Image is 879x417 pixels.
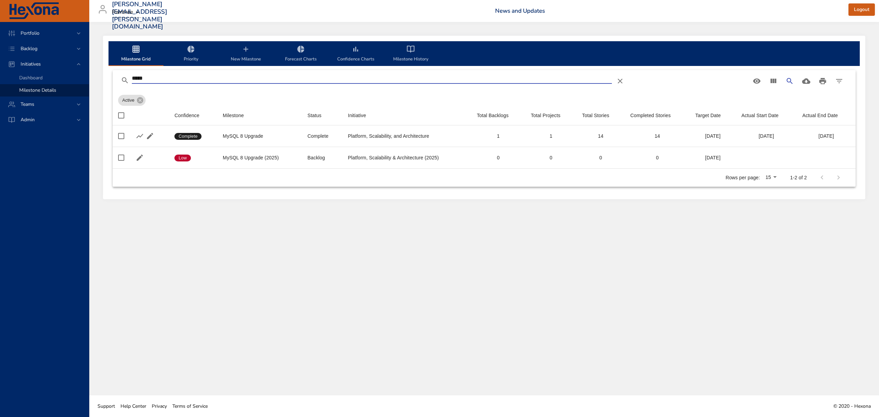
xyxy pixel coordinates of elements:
span: Support [98,403,115,409]
button: Show Burnup [135,131,145,141]
button: Search [781,73,798,89]
div: Table Toolbar [113,70,856,92]
p: Rows per page: [726,174,760,181]
div: 0 [477,154,520,161]
div: Sort [477,111,509,120]
div: Complete [308,133,337,139]
a: Help Center [118,398,149,414]
span: Low [174,155,191,161]
div: 1 [531,133,571,139]
div: Raintree [112,7,141,18]
div: Sort [582,111,609,120]
span: Total Projects [531,111,571,120]
button: Edit Milestone Details [135,153,145,163]
span: © 2020 - Hexona [833,403,871,409]
div: Sort [308,111,322,120]
span: Help Center [121,403,146,409]
button: View Columns [765,73,781,89]
div: 14 [630,133,684,139]
span: Actual Start Date [741,111,791,120]
span: Actual End Date [802,111,850,120]
span: Milestone [223,111,297,120]
div: Milestone [223,111,244,120]
div: [DATE] [695,133,730,139]
button: Standard Views [749,73,765,89]
div: Sort [802,111,838,120]
h3: [PERSON_NAME][EMAIL_ADDRESS][PERSON_NAME][DOMAIN_NAME] [112,1,167,30]
div: Target Date [695,111,721,120]
div: 14 [582,133,619,139]
div: Total Backlogs [477,111,509,120]
span: Initiatives [15,61,46,67]
div: Sort [174,111,199,120]
div: Active [118,95,146,106]
div: Total Projects [531,111,560,120]
p: 1-2 of 2 [790,174,807,181]
div: 0 [630,154,684,161]
div: Sort [630,111,671,120]
div: Initiative [348,111,366,120]
div: 0 [582,154,619,161]
span: Target Date [695,111,730,120]
span: Initiative [348,111,466,120]
a: Privacy [149,398,170,414]
span: Milestone Details [19,87,56,93]
div: 0 [531,154,571,161]
span: Status [308,111,337,120]
div: Backlog [308,154,337,161]
div: Actual End Date [802,111,838,120]
div: Actual Start Date [741,111,778,120]
span: Milestone History [387,45,434,63]
input: Search [132,73,612,84]
span: Forecast Charts [277,45,324,63]
span: Terms of Service [172,403,208,409]
img: Hexona [8,2,60,20]
div: 1 [477,133,520,139]
button: Logout [848,3,875,16]
div: Status [308,111,322,120]
div: Platform, Scalability, and Architecture [348,133,466,139]
span: Confidence [174,111,212,120]
div: MySQL 8 Upgrade (2025) [223,154,297,161]
div: Sort [223,111,244,120]
span: Active [118,97,138,104]
span: Priority [168,45,214,63]
button: Download CSV [798,73,814,89]
div: [DATE] [695,154,730,161]
span: New Milestone [222,45,269,63]
span: Dashboard [19,75,43,81]
span: Milestone Grid [113,45,159,63]
div: MySQL 8 Upgrade [223,133,297,139]
div: Sort [741,111,778,120]
span: Confidence Charts [332,45,379,63]
span: Total Backlogs [477,111,520,120]
div: Platform, Scalability & Architecture (2025) [348,154,466,161]
a: Terms of Service [170,398,210,414]
button: Filter Table [831,73,847,89]
span: Portfolio [15,30,45,36]
span: Backlog [15,45,43,52]
span: Total Stories [582,111,619,120]
div: Sort [531,111,560,120]
span: Completed Stories [630,111,684,120]
div: Confidence [174,111,199,120]
div: Sort [348,111,366,120]
span: Complete [174,133,202,139]
a: Support [95,398,118,414]
div: milestone-tabs [109,41,860,66]
div: Total Stories [582,111,609,120]
div: 15 [763,172,779,183]
div: [DATE] [802,133,850,139]
div: Sort [695,111,721,120]
div: Completed Stories [630,111,671,120]
span: Privacy [152,403,167,409]
a: News and Updates [495,7,545,15]
span: Teams [15,101,40,108]
button: Print [814,73,831,89]
button: Edit Milestone Details [145,131,155,141]
span: Admin [15,116,40,123]
span: Logout [854,5,869,14]
div: [DATE] [741,133,791,139]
